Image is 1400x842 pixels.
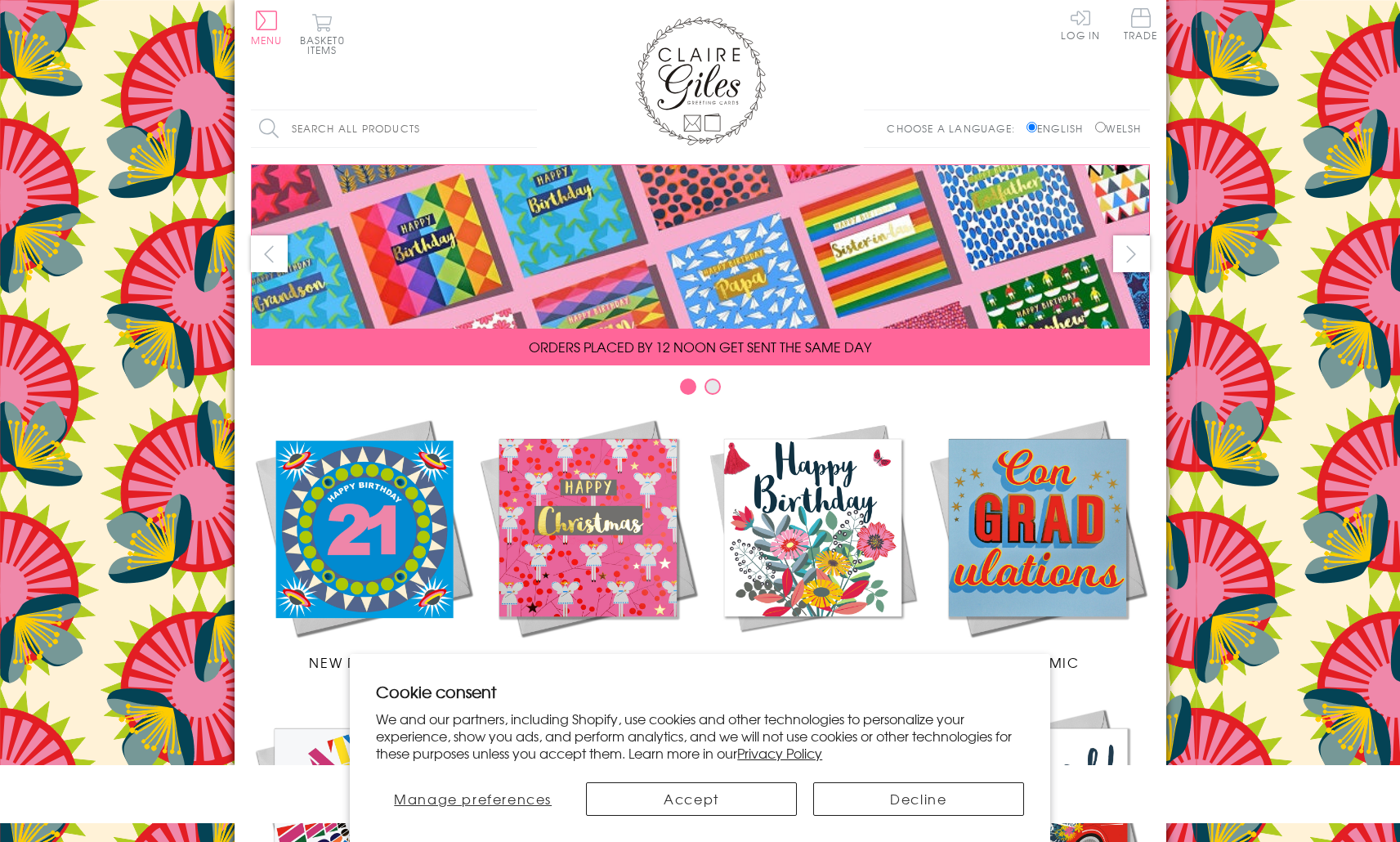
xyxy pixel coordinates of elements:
button: Decline [813,782,1024,816]
span: 0 items [307,33,345,57]
label: Welsh [1095,121,1142,136]
button: Menu [251,11,283,45]
span: Trade [1124,8,1158,40]
button: Carousel Page 1 (Current Slide) [680,378,696,395]
button: Manage preferences [376,782,570,816]
img: Claire Giles Greetings Cards [635,16,766,146]
button: next [1113,235,1150,272]
p: We and our partners, including Shopify, use cookies and other technologies to personalize your ex... [376,710,1024,761]
a: Trade [1124,8,1158,43]
span: Christmas [546,652,629,672]
a: Birthdays [700,415,925,672]
button: Carousel Page 2 [704,378,721,395]
a: Privacy Policy [737,743,822,763]
input: Search all products [251,110,537,147]
span: Manage preferences [394,789,552,808]
span: Academic [995,652,1080,672]
div: Carousel Pagination [251,378,1150,403]
a: Academic [925,415,1150,672]
span: New Releases [309,652,416,672]
a: New Releases [251,415,476,672]
a: Log In [1061,8,1100,40]
button: Basket0 items [300,13,345,55]
button: prev [251,235,288,272]
button: Accept [586,782,797,816]
label: English [1027,121,1091,136]
a: Christmas [476,415,700,672]
span: Birthdays [773,652,852,672]
h2: Cookie consent [376,680,1024,703]
input: English [1027,122,1037,132]
input: Welsh [1095,122,1106,132]
input: Search [521,110,537,147]
p: Choose a language: [887,121,1023,136]
span: Menu [251,33,283,47]
span: ORDERS PLACED BY 12 NOON GET SENT THE SAME DAY [529,337,871,356]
